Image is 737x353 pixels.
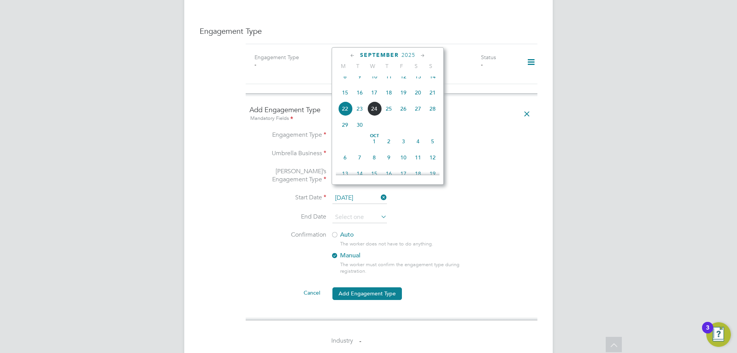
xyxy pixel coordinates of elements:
[411,166,425,181] span: 18
[338,150,352,165] span: 6
[409,63,423,70] span: S
[411,101,425,116] span: 27
[382,85,396,100] span: 18
[250,105,534,123] h4: Add Engagement Type
[352,85,367,100] span: 16
[425,101,440,116] span: 28
[250,131,326,139] label: Engagement Type
[200,26,537,36] h3: Engagement Type
[411,150,425,165] span: 11
[382,134,396,149] span: 2
[250,114,534,123] div: Mandatory Fields
[250,167,326,184] label: [PERSON_NAME]’s Engagement Type
[394,63,409,70] span: F
[396,166,411,181] span: 17
[360,52,399,58] span: September
[332,192,387,204] input: Select one
[250,231,326,239] label: Confirmation
[367,85,382,100] span: 17
[425,85,440,100] span: 21
[423,63,438,70] span: S
[410,61,481,68] div: -
[481,54,496,61] label: Status
[411,134,425,149] span: 4
[340,241,475,247] div: The worker does not have to do anything.
[425,150,440,165] span: 12
[338,85,352,100] span: 15
[331,231,469,239] label: Auto
[380,63,394,70] span: T
[425,166,440,181] span: 19
[350,63,365,70] span: T
[250,213,326,221] label: End Date
[246,337,353,345] label: Industry
[367,69,382,84] span: 10
[367,134,382,138] span: Oct
[352,118,367,132] span: 30
[706,322,731,347] button: Open Resource Center, 3 new notifications
[425,134,440,149] span: 5
[352,150,367,165] span: 7
[367,150,382,165] span: 8
[359,337,361,345] span: -
[411,85,425,100] span: 20
[396,150,411,165] span: 10
[352,69,367,84] span: 9
[382,69,396,84] span: 11
[396,134,411,149] span: 3
[481,61,517,68] div: -
[336,63,350,70] span: M
[382,150,396,165] span: 9
[352,166,367,181] span: 14
[338,101,352,116] span: 22
[382,101,396,116] span: 25
[254,54,299,61] label: Engagement Type
[396,69,411,84] span: 12
[367,134,382,149] span: 1
[425,69,440,84] span: 14
[382,166,396,181] span: 16
[402,52,415,58] span: 2025
[297,287,326,299] button: Cancel
[340,262,475,275] div: The worker must confirm the engagement type during registration.
[396,85,411,100] span: 19
[332,212,387,223] input: Select one
[338,166,352,181] span: 13
[367,166,382,181] span: 15
[365,63,380,70] span: W
[338,118,352,132] span: 29
[250,194,326,202] label: Start Date
[331,252,469,260] label: Manual
[367,101,382,116] span: 24
[250,149,326,157] label: Umbrella Business
[352,101,367,116] span: 23
[254,61,326,68] div: -
[332,287,402,300] button: Add Engagement Type
[706,328,709,338] div: 3
[338,69,352,84] span: 8
[396,101,411,116] span: 26
[411,69,425,84] span: 13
